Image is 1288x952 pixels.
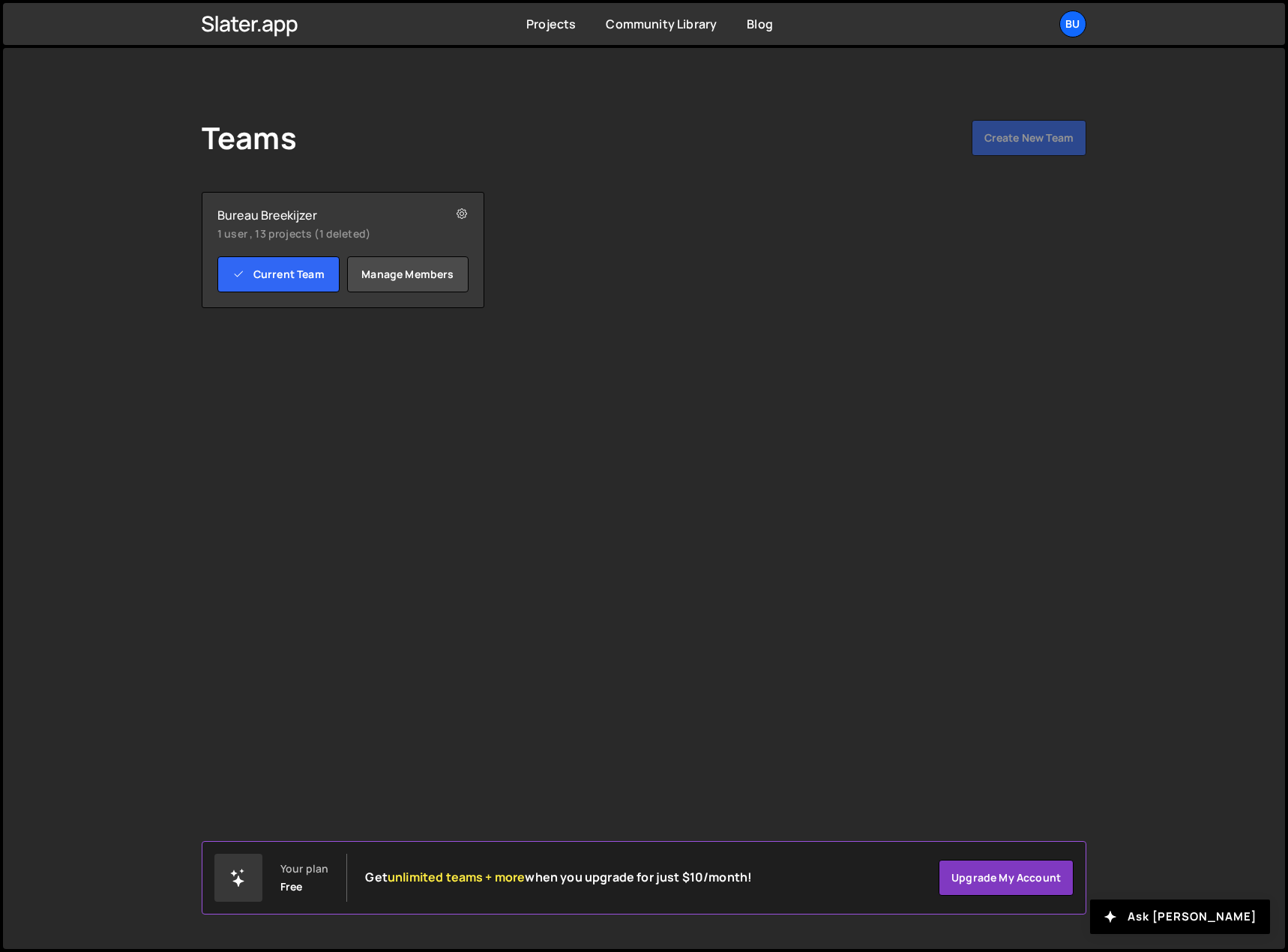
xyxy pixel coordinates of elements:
span: unlimited teams + more [388,869,526,885]
div: Your plan [280,863,328,875]
h1: Teams [202,120,297,156]
h2: Get when you upgrade for just $10/month! [365,870,752,885]
a: Manage members [347,256,469,292]
a: Projects [526,16,576,32]
a: Bu [1059,10,1086,37]
a: Blog [747,16,773,32]
div: Free [280,881,303,893]
a: Upgrade my account [939,860,1074,896]
h2: Bureau Breekijzer [217,208,424,223]
a: Current Team [217,256,340,292]
a: Community Library [606,16,717,32]
button: Ask [PERSON_NAME] [1090,900,1270,934]
small: 1 user , 13 projects (1 deleted) [217,226,424,241]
